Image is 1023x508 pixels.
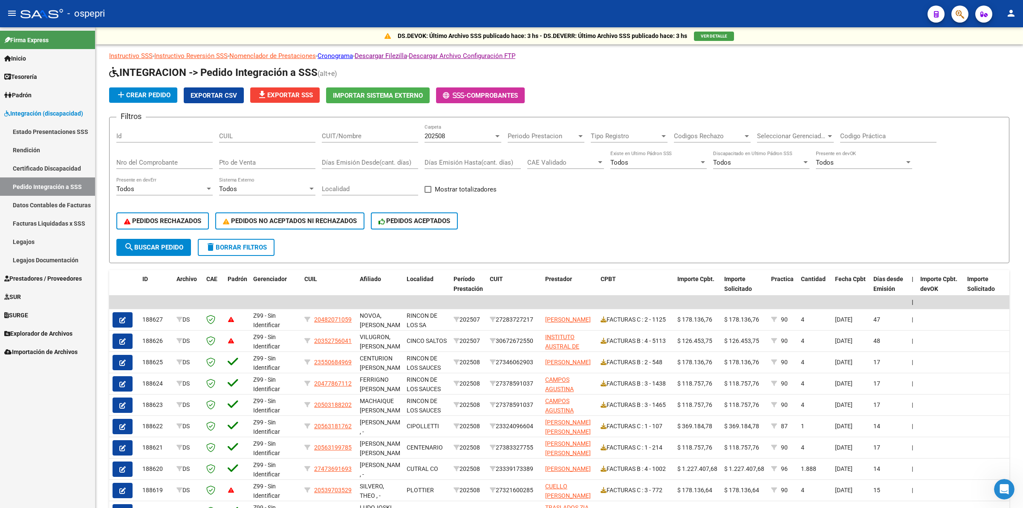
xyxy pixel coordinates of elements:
button: Exportar CSV [184,87,244,103]
div: siiiiii [137,55,164,74]
span: 48 [873,337,880,344]
span: Padrón [4,90,32,100]
span: Importe Solicitado [724,276,752,292]
button: PEDIDOS ACEPTADOS [371,212,458,229]
div: FACTURAS B : 4 - 1002 [601,464,670,474]
span: [DATE] [835,465,852,472]
span: Todos [713,159,731,166]
span: Codigos Rechazo [674,132,743,140]
datatable-header-cell: Archivo [173,270,203,308]
span: $ 369.184,78 [677,423,712,430]
datatable-header-cell: Días desde Emisión [870,270,908,308]
span: [DATE] [835,423,852,430]
span: CUELLO [PERSON_NAME] [545,483,591,499]
span: 20563181762 [314,423,352,430]
div: FACTURAS B : 3 - 1438 [601,379,670,389]
span: PEDIDOS NO ACEPTADOS NI RECHAZADOS [223,217,357,225]
span: Z99 - Sin Identificar [253,483,280,499]
datatable-header-cell: | [908,270,917,308]
div: Micaela dice… [7,181,164,207]
span: MACHAIQUE [PERSON_NAME] , - [360,398,405,424]
span: [PERSON_NAME] [PERSON_NAME] [545,419,591,435]
button: Borrar Filtros [198,239,275,256]
datatable-header-cell: Padrón [224,270,250,308]
span: 90 [781,316,788,323]
div: FACTURAS C : 3 - 772 [601,485,670,495]
span: 23550684969 [314,359,352,366]
span: INSTITUTO AUSTRAL DE SALUD MENTAL SA [545,334,588,369]
button: Crear Pedido [109,87,177,103]
span: 17 [873,359,880,366]
span: Crear Pedido [116,91,170,99]
span: Z99 - Sin Identificar [253,355,280,372]
span: 90 [781,401,788,408]
span: [PERSON_NAME] [545,359,591,366]
div: 202508 [454,485,483,495]
div: siiiiii [144,61,157,69]
span: 20352756041 [314,337,352,344]
span: $ 178.136,76 [677,359,712,366]
datatable-header-cell: ID [139,270,173,308]
datatable-header-cell: CAE [203,270,224,308]
span: 20503188202 [314,401,352,408]
span: Comprobantes [467,92,518,99]
button: Enviar un mensaje… [146,276,160,290]
span: 47 [873,316,880,323]
div: 202508 [454,443,483,453]
span: CAE [206,276,217,282]
span: NOVOA, [PERSON_NAME] , - [360,312,405,339]
span: 17 [873,380,880,387]
div: 188622 [142,421,170,431]
span: Días desde Emisión [873,276,903,292]
button: Selector de emoji [13,279,20,286]
button: Start recording [54,279,61,286]
div: 27346062903 [490,357,538,367]
span: RINCON DE LOS SAUCES [407,355,441,372]
div: Ludmila dice… [7,13,164,55]
span: 27473691693 [314,465,352,472]
div: genial [132,162,164,180]
span: RINCON DE LOS SAUCES [407,376,441,393]
span: Exportar SSS [257,91,313,99]
div: esperamos tu confirmacion de sistemas entonces [38,99,157,116]
span: Integración (discapacidad) [4,109,83,118]
span: CUIT [490,276,503,282]
span: Z99 - Sin Identificar [253,440,280,457]
span: 1.888 [801,465,816,472]
span: | [912,380,913,387]
div: mil gracias [117,181,164,200]
span: 4 [801,401,804,408]
span: [DATE] [835,337,852,344]
span: CAE Validado [527,159,596,166]
div: FACTURAS B : 2 - 548 [601,357,670,367]
span: Todos [816,159,834,166]
div: FACTURAS C : 1 - 214 [601,443,670,453]
span: Buscar Pedido [124,244,183,251]
span: 1 [801,423,804,430]
span: | [912,359,913,366]
span: Z99 - Sin Identificar [253,462,280,478]
span: Mostrar totalizadores [435,184,497,194]
span: | [912,401,913,408]
datatable-header-cell: Prestador [542,270,597,308]
span: Gerenciador [253,276,287,282]
span: $ 118.757,76 [677,380,712,387]
div: 202507 [454,315,483,325]
span: 14 [873,423,880,430]
button: VER DETALLE [694,32,734,41]
span: Fecha Cpbt [835,276,866,282]
span: [DATE] [835,444,852,451]
div: GRACIASSSSSS [105,232,164,251]
span: PEDIDOS RECHAZADOS [124,217,201,225]
button: Inicio [133,3,150,20]
span: [PERSON_NAME] [PERSON_NAME] [545,440,591,457]
span: PEDIDOS ACEPTADOS [379,217,451,225]
span: CAMPOS AGUSTINA [545,398,574,414]
span: Importación de Archivos [4,347,78,357]
div: 188627 [142,315,170,325]
span: 90 [781,337,788,344]
span: $ 1.227.407,68 [677,465,717,472]
p: DS.DEVOK: Último Archivo SSS publicado hace: 3 hs - DS.DEVERR: Último Archivo SSS publicado hace:... [398,31,687,41]
div: yo te aviso cuando esté listo. Ya lo derive, pero aguardo rpta de sistemas. [14,133,133,150]
span: [DATE] [835,359,852,366]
